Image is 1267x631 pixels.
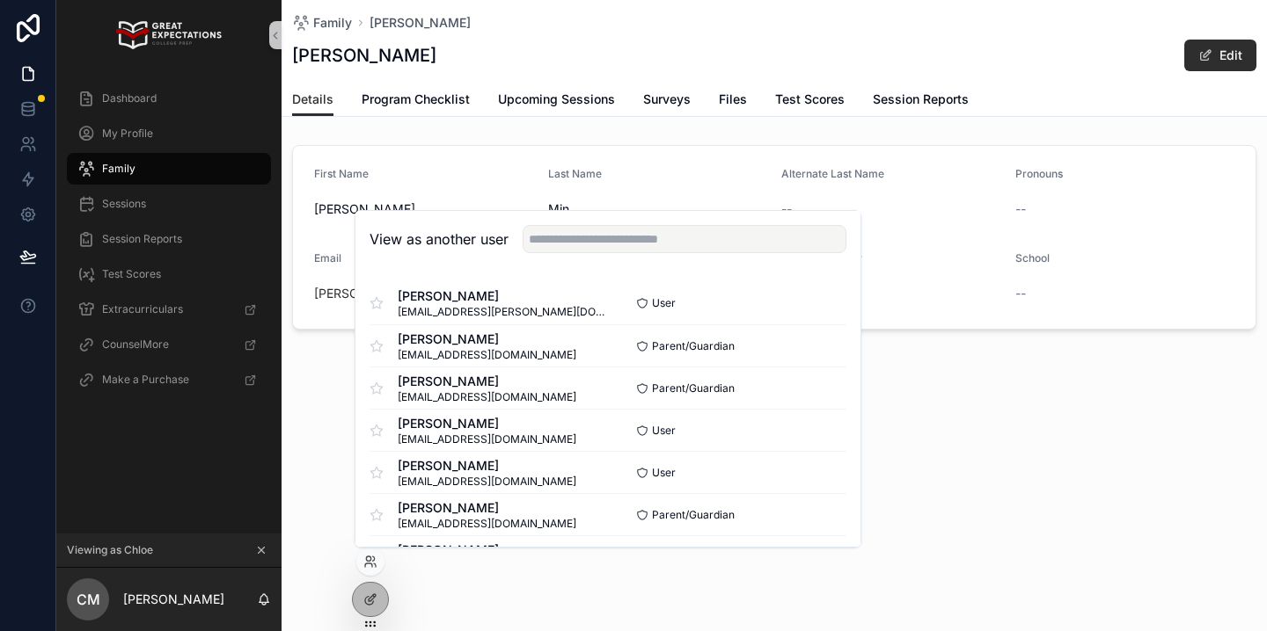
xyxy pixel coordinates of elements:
[398,330,576,348] span: [PERSON_NAME]
[398,517,576,531] span: [EMAIL_ADDRESS][DOMAIN_NAME]
[67,153,271,185] a: Family
[398,415,576,432] span: [PERSON_NAME]
[652,424,676,438] span: User
[102,162,135,176] span: Family
[719,91,747,108] span: Files
[77,589,100,610] span: CM
[102,197,146,211] span: Sessions
[102,232,182,246] span: Session Reports
[398,373,576,390] span: [PERSON_NAME]
[67,294,271,325] a: Extracurriculars
[652,296,676,310] span: User
[102,127,153,141] span: My Profile
[362,91,470,108] span: Program Checklist
[314,200,534,218] span: [PERSON_NAME]
[652,381,735,395] span: Parent/Guardian
[775,83,845,119] a: Test Scores
[781,200,792,218] span: --
[102,91,157,105] span: Dashboard
[292,14,352,32] a: Family
[548,200,768,218] span: Min
[314,285,534,302] a: [PERSON_NAME][EMAIL_ADDRESS][DOMAIN_NAME]
[1015,167,1063,180] span: Pronouns
[652,508,735,522] span: Parent/Guardian
[398,499,576,517] span: [PERSON_NAME]
[1015,200,1026,218] span: --
[398,348,576,362] span: [EMAIL_ADDRESS][DOMAIN_NAME]
[398,287,608,305] span: [PERSON_NAME]
[67,188,271,220] a: Sessions
[398,432,576,446] span: [EMAIL_ADDRESS][DOMAIN_NAME]
[398,457,576,475] span: [PERSON_NAME]
[102,373,189,387] span: Make a Purchase
[123,591,224,608] p: [PERSON_NAME]
[498,83,615,119] a: Upcoming Sessions
[292,83,333,117] a: Details
[67,329,271,360] a: CounselMore
[643,91,691,108] span: Surveys
[292,43,436,68] h1: [PERSON_NAME]
[398,541,576,559] span: [PERSON_NAME]
[67,543,153,557] span: Viewing as Chloe
[67,83,271,114] a: Dashboard
[370,14,471,32] a: [PERSON_NAME]
[116,21,221,49] img: App logo
[652,466,676,480] span: User
[102,267,161,281] span: Test Scores
[652,339,735,353] span: Parent/Guardian
[398,390,576,404] span: [EMAIL_ADDRESS][DOMAIN_NAME]
[398,475,576,489] span: [EMAIL_ADDRESS][DOMAIN_NAME]
[1015,251,1050,265] span: School
[1184,40,1256,71] button: Edit
[314,251,341,265] span: Email
[67,258,271,290] a: Test Scores
[102,337,169,352] span: CounselMore
[102,302,183,316] span: Extracurriculars
[1015,285,1026,302] span: --
[719,83,747,119] a: Files
[548,167,602,180] span: Last Name
[56,70,282,533] div: scrollable content
[362,83,470,119] a: Program Checklist
[67,223,271,255] a: Session Reports
[314,167,369,180] span: First Name
[873,91,969,108] span: Session Reports
[370,228,509,250] h2: View as another user
[67,364,271,395] a: Make a Purchase
[67,118,271,149] a: My Profile
[313,14,352,32] span: Family
[775,91,845,108] span: Test Scores
[643,83,691,119] a: Surveys
[292,91,333,108] span: Details
[498,91,615,108] span: Upcoming Sessions
[398,305,608,319] span: [EMAIL_ADDRESS][PERSON_NAME][DOMAIN_NAME]
[873,83,969,119] a: Session Reports
[781,167,884,180] span: Alternate Last Name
